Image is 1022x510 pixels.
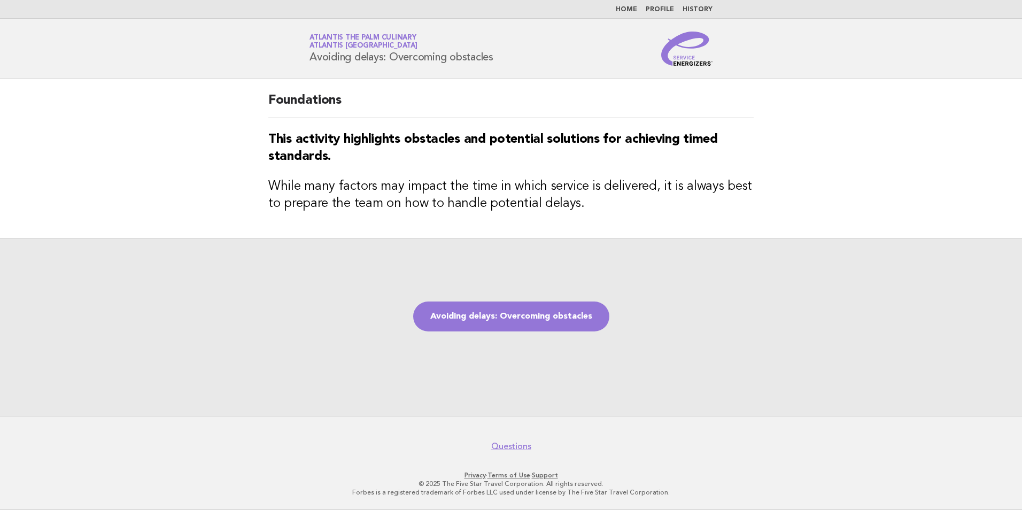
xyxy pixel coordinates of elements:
[413,302,609,331] a: Avoiding delays: Overcoming obstacles
[268,133,718,163] strong: This activity highlights obstacles and potential solutions for achieving timed standards.
[491,441,531,452] a: Questions
[184,488,838,497] p: Forbes is a registered trademark of Forbes LLC used under license by The Five Star Travel Corpora...
[616,6,637,13] a: Home
[184,480,838,488] p: © 2025 The Five Star Travel Corporation. All rights reserved.
[464,472,486,479] a: Privacy
[532,472,558,479] a: Support
[487,472,530,479] a: Terms of Use
[309,34,417,49] a: Atlantis The Palm CulinaryAtlantis [GEOGRAPHIC_DATA]
[309,35,493,63] h1: Avoiding delays: Overcoming obstacles
[683,6,713,13] a: History
[268,92,754,118] h2: Foundations
[646,6,674,13] a: Profile
[268,178,754,212] h3: While many factors may impact the time in which service is delivered, it is always best to prepar...
[184,471,838,480] p: · ·
[661,32,713,66] img: Service Energizers
[309,43,417,50] span: Atlantis [GEOGRAPHIC_DATA]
